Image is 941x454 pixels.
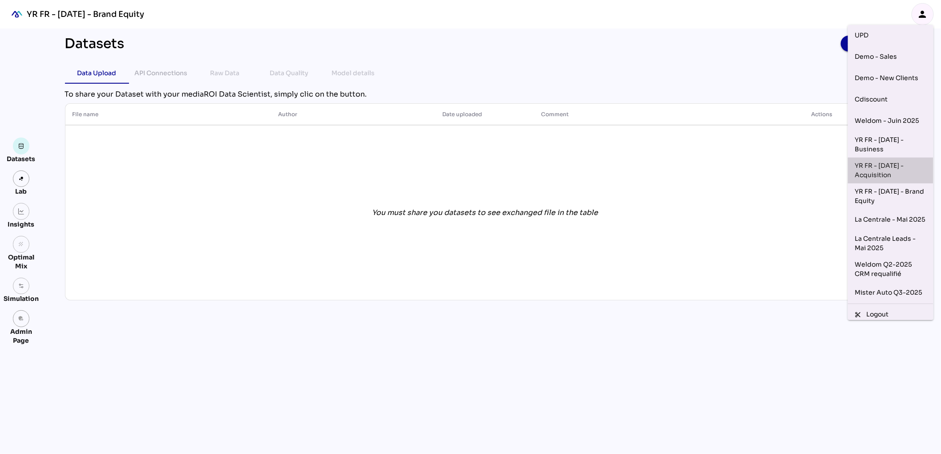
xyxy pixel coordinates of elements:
div: YR FR - [DATE] - Business [855,135,926,154]
div: Demo - New Clients [855,71,926,85]
div: Weldom Q2-2025 CRM requalifié [855,260,926,279]
div: Cdiscount [855,93,926,107]
div: Admin Page [4,327,39,345]
div: API Connections [134,68,187,78]
img: graph.svg [18,208,24,215]
div: YR FR - [DATE] - Brand Equity [27,9,144,20]
img: lab.svg [18,176,24,182]
button: Share a Dataset [841,36,905,52]
div: Lab [12,187,31,196]
div: La Centrale Leads - Mai 2025 [855,234,926,253]
i: admin_panel_settings [18,316,24,322]
div: Simulation [4,294,39,303]
div: La Centrale - Mai 2025 [855,213,926,227]
i: grain [18,241,24,247]
div: Datasets [7,154,36,163]
div: Mister Auto Q3-2025 [855,286,926,300]
th: Author [271,104,436,125]
div: To share your Dataset with your mediaROI Data Scientist, simply clic on the button. [65,89,905,100]
div: You must share you datasets to see exchanged file in the table [372,207,598,218]
div: Raw Data [210,68,240,78]
div: Data Quality [270,68,308,78]
div: Insights [8,220,35,229]
div: UPD [855,28,926,43]
th: Comment [534,104,739,125]
i: content_cut [855,312,861,318]
th: Date uploaded [436,104,534,125]
div: YR FR - [DATE] - Brand Equity [855,187,926,206]
div: Data Upload [77,68,117,78]
div: Demo - Sales [855,50,926,64]
img: data.svg [18,143,24,149]
div: Weldom - Juin 2025 [855,114,926,128]
i: person [917,9,928,20]
th: File name [65,104,271,125]
div: YR FR - [DATE] - Acquisition [855,161,926,180]
div: Datasets [65,36,125,52]
img: settings.svg [18,283,24,289]
div: Model details [331,68,375,78]
div: Logout [867,310,926,319]
th: Actions [740,104,905,125]
div: Optimal Mix [4,253,39,271]
div: mediaROI [7,4,27,24]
